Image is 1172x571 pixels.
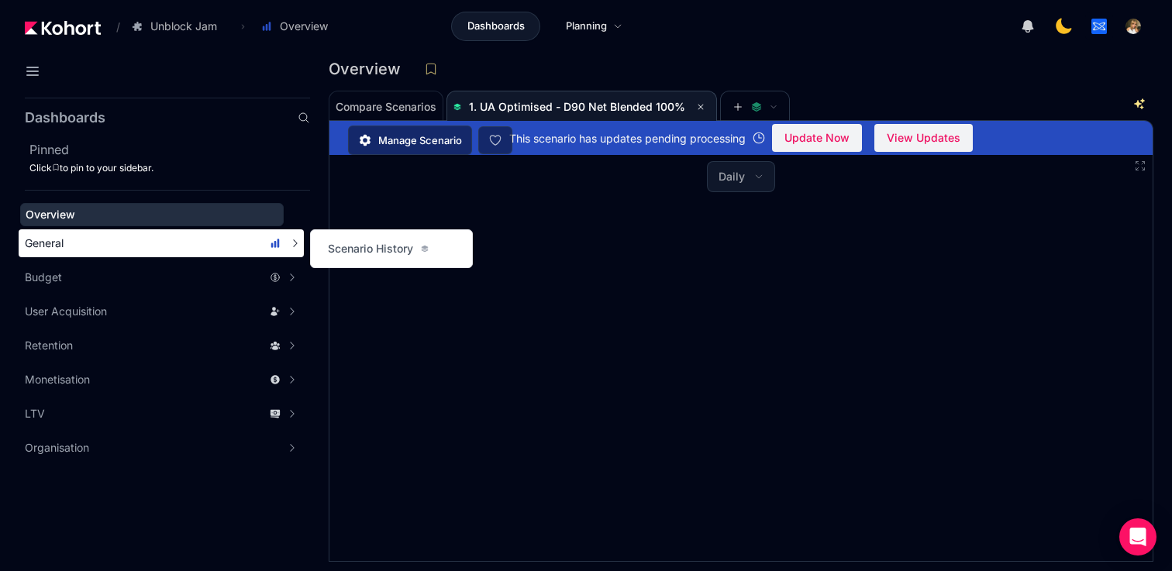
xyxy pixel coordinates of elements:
[469,100,685,113] span: 1. UA Optimised - D90 Net Blended 100%
[1134,160,1146,172] button: Fullscreen
[566,19,607,34] span: Planning
[451,12,540,41] a: Dashboards
[26,208,75,221] span: Overview
[1091,19,1107,34] img: logo_tapnation_logo_20240723112628242335.jpg
[336,101,436,112] span: Compare Scenarios
[874,124,973,152] button: View Updates
[280,19,328,34] span: Overview
[1119,518,1156,556] div: Open Intercom Messenger
[123,13,233,40] button: Unblock Jam
[509,130,746,146] span: This scenario has updates pending processing
[25,372,90,387] span: Monetisation
[467,19,525,34] span: Dashboards
[323,238,433,260] a: Scenario History
[20,203,284,226] a: Overview
[772,124,862,152] button: Update Now
[25,304,107,319] span: User Acquisition
[348,126,472,155] a: Manage Scenario
[253,13,344,40] button: Overview
[378,132,462,148] span: Manage Scenario
[550,12,639,41] a: Planning
[25,338,73,353] span: Retention
[29,162,310,174] div: Click to pin to your sidebar.
[25,406,45,421] span: LTV
[328,241,413,256] span: Scenario History
[238,20,248,33] span: ›
[29,140,310,159] h2: Pinned
[25,21,101,35] img: Kohort logo
[708,162,774,191] button: Daily
[887,126,960,150] span: View Updates
[150,19,217,34] span: Unblock Jam
[25,111,105,125] h2: Dashboards
[104,19,120,35] span: /
[719,169,745,184] span: Daily
[329,61,410,77] h3: Overview
[25,270,62,285] span: Budget
[25,440,89,456] span: Organisation
[25,236,64,251] span: General
[784,126,850,150] span: Update Now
